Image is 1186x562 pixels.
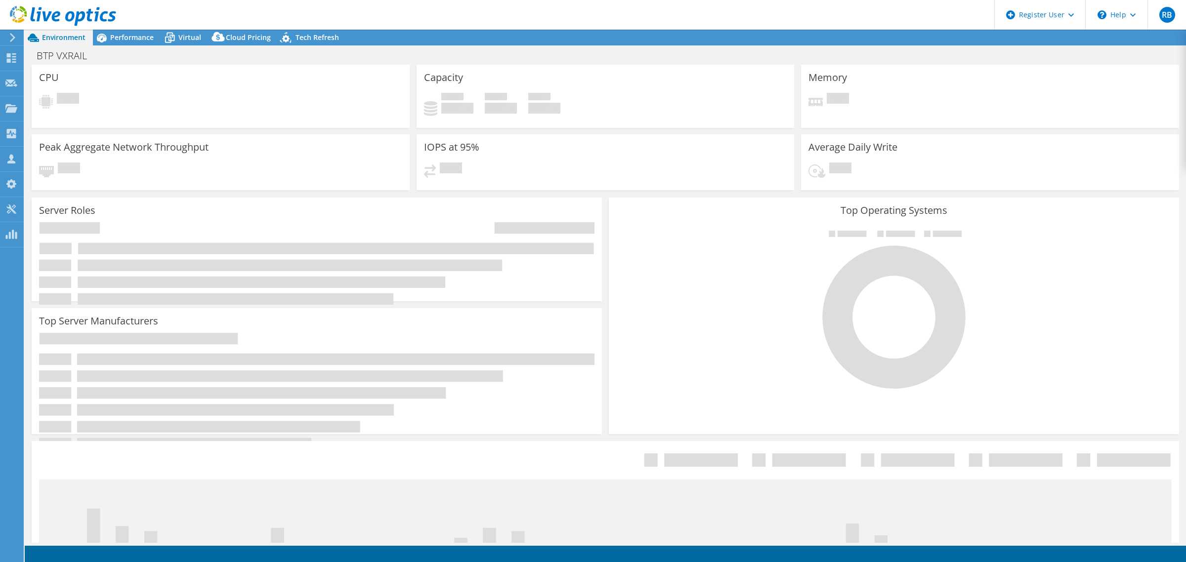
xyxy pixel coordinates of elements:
h4: 0 GiB [485,103,517,114]
span: Pending [827,93,849,106]
span: Pending [440,162,462,176]
span: Performance [110,33,154,42]
h3: Memory [808,72,847,83]
h1: BTP VXRAIL [32,50,102,61]
span: Environment [42,33,85,42]
span: Free [485,93,507,103]
svg: \n [1098,10,1106,19]
h3: IOPS at 95% [424,142,479,153]
span: Virtual [178,33,201,42]
h3: Peak Aggregate Network Throughput [39,142,209,153]
h4: 0 GiB [528,103,560,114]
h3: Top Operating Systems [616,205,1172,216]
span: Cloud Pricing [226,33,271,42]
h3: Server Roles [39,205,95,216]
h3: Capacity [424,72,463,83]
span: RB [1159,7,1175,23]
h4: 0 GiB [441,103,473,114]
span: Pending [829,162,851,176]
span: Total [528,93,551,103]
h3: Top Server Manufacturers [39,316,158,326]
span: Pending [58,162,80,176]
span: Tech Refresh [296,33,339,42]
h3: Average Daily Write [808,142,897,153]
h3: CPU [39,72,59,83]
span: Used [441,93,464,103]
span: Pending [57,93,79,106]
